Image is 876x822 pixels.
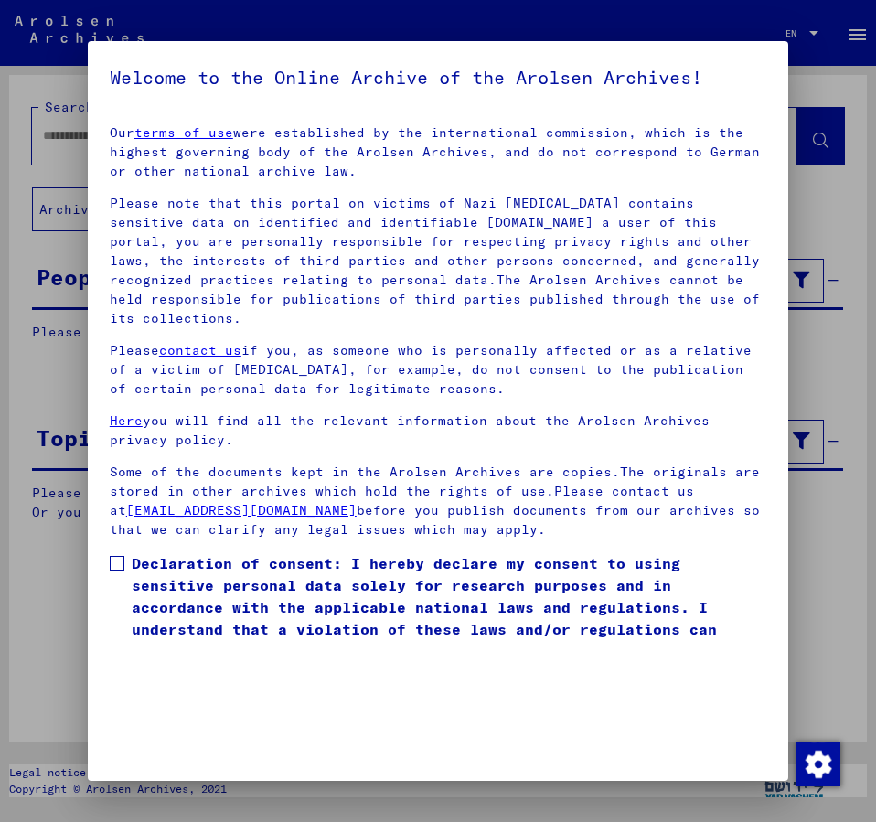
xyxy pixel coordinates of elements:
a: Here [110,412,143,429]
a: [EMAIL_ADDRESS][DOMAIN_NAME] [126,502,357,518]
a: terms of use [134,124,233,141]
h5: Welcome to the Online Archive of the Arolsen Archives! [110,63,766,92]
p: Please note that this portal on victims of Nazi [MEDICAL_DATA] contains sensitive data on identif... [110,194,766,328]
p: you will find all the relevant information about the Arolsen Archives privacy policy. [110,411,766,450]
a: contact us [159,342,241,358]
div: Change consent [796,742,839,785]
p: Some of the documents kept in the Arolsen Archives are copies.The originals are stored in other a... [110,463,766,539]
p: Our were established by the international commission, which is the highest governing body of the ... [110,123,766,181]
span: Declaration of consent: I hereby declare my consent to using sensitive personal data solely for r... [132,552,766,662]
p: Please if you, as someone who is personally affected or as a relative of a victim of [MEDICAL_DAT... [110,341,766,399]
img: Change consent [796,742,840,786]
